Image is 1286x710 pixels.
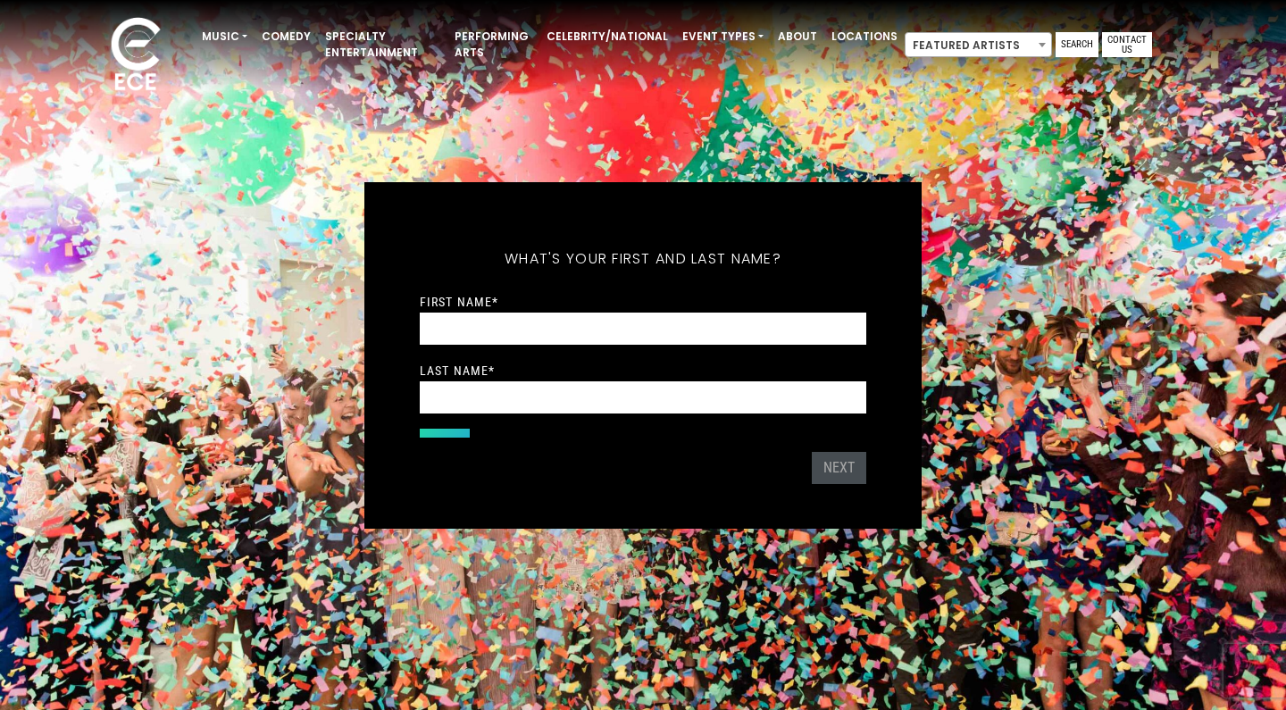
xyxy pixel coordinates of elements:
[1056,32,1098,57] a: Search
[771,21,824,52] a: About
[255,21,318,52] a: Comedy
[420,227,866,291] h5: What's your first and last name?
[447,21,539,68] a: Performing Arts
[420,294,498,310] label: First Name
[1102,32,1152,57] a: Contact Us
[824,21,905,52] a: Locations
[675,21,771,52] a: Event Types
[905,32,1052,57] span: Featured Artists
[420,363,495,379] label: Last Name
[318,21,447,68] a: Specialty Entertainment
[906,33,1051,58] span: Featured Artists
[195,21,255,52] a: Music
[91,13,180,99] img: ece_new_logo_whitev2-1.png
[539,21,675,52] a: Celebrity/National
